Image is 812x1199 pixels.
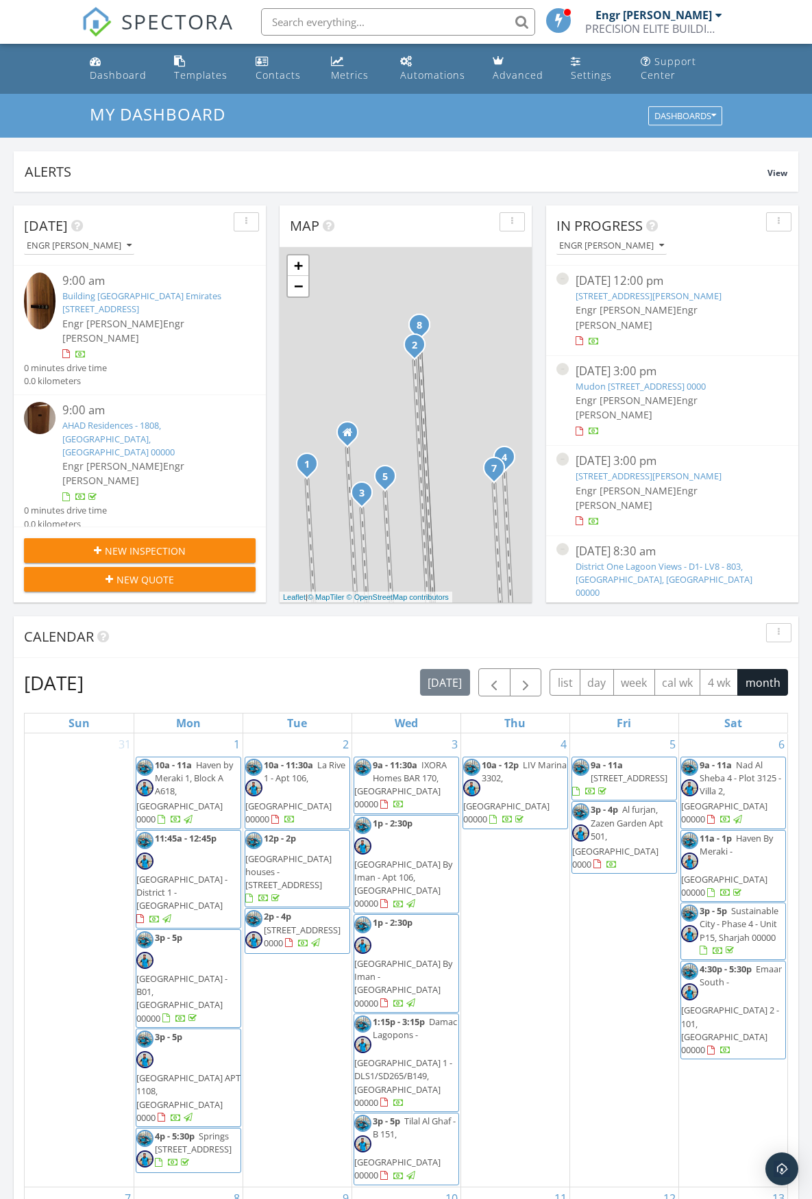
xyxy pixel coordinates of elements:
[245,832,332,905] a: 12p - 2p [GEOGRAPHIC_DATA] houses - [STREET_ADDRESS]
[614,714,634,733] a: Friday
[463,757,568,829] a: 10a - 12p LIV Marina 3302, [GEOGRAPHIC_DATA] 00000
[572,803,589,820] img: whatsapp_image_20250707_at_11.08.19_am.jpeg
[681,759,781,826] a: 9a - 11a Nad Al Sheba 4 - Plot 3125 - Villa 2, [GEOGRAPHIC_DATA] 00000
[308,593,345,601] a: © MapTiler
[155,1130,232,1168] a: 4p - 5:30p Springs [STREET_ADDRESS]
[354,757,459,814] a: 9a - 11:30a IXORA Homes BAR 170, [GEOGRAPHIC_DATA] 00000
[681,759,698,776] img: whatsapp_image_20250707_at_11.08.19_am.jpeg
[558,733,569,755] a: Go to September 4, 2025
[24,273,256,388] a: 9:00 am Building [GEOGRAPHIC_DATA] Emirates [STREET_ADDRESS] Engr [PERSON_NAME]Engr [PERSON_NAME]...
[24,402,56,433] img: 9538312%2Freports%2Feee79faa-b37e-4783-b347-b7be10619529%2Fcover_photos%2FM5AQsXUOAenNPFvd0vhP%2F...
[463,759,567,826] a: 10a - 12p LIV Marina 3302, [GEOGRAPHIC_DATA] 00000
[245,908,350,953] a: 2p - 4p [STREET_ADDRESS] 0000
[576,543,769,560] div: [DATE] 8:30 am
[136,832,153,849] img: whatsapp_image_20250707_at_11.08.19_am.jpeg
[373,1115,400,1127] span: 3p - 5p
[136,1128,241,1173] a: 4p - 5:30p Springs [STREET_ADDRESS]
[576,484,676,497] span: Engr [PERSON_NAME]
[134,733,243,1187] td: Go to September 1, 2025
[136,931,227,1024] a: 3p - 5p [GEOGRAPHIC_DATA] - B01, [GEOGRAPHIC_DATA] 00000
[678,733,787,1187] td: Go to September 6, 2025
[24,669,84,696] h2: [DATE]
[556,216,643,235] span: In Progress
[354,759,447,811] span: IXORA Homes BAR 170, [GEOGRAPHIC_DATA] 00000
[231,733,243,755] a: Go to September 1, 2025
[340,733,352,755] a: Go to September 2, 2025
[641,55,696,81] div: Support Center
[354,1036,371,1053] img: whatsapp_image_20250426_at_15.23.14.jpeg
[354,1115,456,1182] span: Tilal Al Ghaf - B 151, [GEOGRAPHIC_DATA] 00000
[722,714,745,733] a: Saturday
[250,49,315,88] a: Contacts
[681,832,773,899] span: Haven By Meraki - [GEOGRAPHIC_DATA] 00000
[482,759,519,771] span: 10a - 12p
[576,394,698,421] span: Engr [PERSON_NAME]
[654,669,701,696] button: cal wk
[290,216,319,235] span: Map
[25,733,134,1187] td: Go to August 31, 2025
[556,363,788,439] a: [DATE] 3:00 pm Mudon [STREET_ADDRESS] 0000 Engr [PERSON_NAME]Engr [PERSON_NAME]
[765,1152,798,1185] div: Open Intercom Messenger
[136,1031,241,1124] a: 3p - 5p [GEOGRAPHIC_DATA] APT 1108, [GEOGRAPHIC_DATA] 0000
[700,669,738,696] button: 4 wk
[24,567,256,592] button: New Quote
[116,572,174,587] span: New Quote
[24,237,134,255] button: Engr [PERSON_NAME]
[556,363,569,375] img: streetview
[776,733,787,755] a: Go to September 6, 2025
[556,237,667,255] button: Engr [PERSON_NAME]
[331,68,369,81] div: Metrics
[136,779,153,796] img: whatsapp_image_20250426_at_15.23.14.jpeg
[136,759,233,826] a: 10a - 11a Haven by Meraki 1, Block A A618, [GEOGRAPHIC_DATA] 0000
[487,49,555,88] a: Advanced
[494,468,502,476] div: La Violeta 2 - Villanova - 230, Dubai, Dubai 00000
[576,303,676,316] span: Engr [PERSON_NAME]
[591,803,618,816] span: 3p - 4p
[155,759,192,771] span: 10a - 11a
[354,916,371,933] img: whatsapp_image_20250707_at_11.08.19_am.jpeg
[502,714,528,733] a: Thursday
[245,757,350,829] a: 10a - 11:30a La Rive 1 - Apt 106, [GEOGRAPHIC_DATA] 00000
[502,453,507,463] i: 4
[245,832,262,849] img: whatsapp_image_20250707_at_11.08.19_am.jpeg
[354,916,452,1009] a: 1p - 2:30p [GEOGRAPHIC_DATA] By Iman - [GEOGRAPHIC_DATA] 00000
[62,317,184,344] span: Engr [PERSON_NAME]
[449,733,460,755] a: Go to September 3, 2025
[354,759,371,776] img: whatsapp_image_20250707_at_11.08.19_am.jpeg
[264,910,341,948] a: 2p - 4p [STREET_ADDRESS] 0000
[510,668,542,696] button: Next month
[155,1031,182,1043] span: 3p - 5p
[62,459,163,472] span: Engr [PERSON_NAME]
[136,832,227,925] a: 11:45a - 12:45p [GEOGRAPHIC_DATA] - District 1 - [GEOGRAPHIC_DATA]
[385,476,393,484] div: Divine living - Al Barsha 711, Dubai, Dubai 0000
[288,255,308,276] a: Zoom in
[420,669,470,696] button: [DATE]
[24,538,256,563] button: New Inspection
[169,49,239,88] a: Templates
[25,162,767,181] div: Alerts
[556,273,788,349] a: [DATE] 12:00 pm [STREET_ADDRESS][PERSON_NAME] Engr [PERSON_NAME]Engr [PERSON_NAME]
[700,905,778,957] a: 3p - 5p Sustainable City - Phase 4 - Unit P15, Sharjah 00000
[571,68,612,81] div: Settings
[576,484,698,512] span: Engr [PERSON_NAME]
[571,801,677,874] a: 3p - 4p Al furjan, Zazen Garden Apt 501, [GEOGRAPHIC_DATA] 0000
[700,905,727,917] span: 3p - 5p
[245,779,262,796] img: whatsapp_image_20250426_at_15.23.14.jpeg
[155,1130,232,1155] span: Springs [STREET_ADDRESS]
[478,668,510,696] button: Previous month
[382,472,388,482] i: 5
[245,830,350,908] a: 12p - 2p [GEOGRAPHIC_DATA] houses - [STREET_ADDRESS]
[245,853,332,891] span: [GEOGRAPHIC_DATA] houses - [STREET_ADDRESS]
[288,276,308,296] a: Zoom out
[283,593,306,601] a: Leaflet
[415,344,423,353] div: AHAD Residences - 1808, Dubai, Dubai 00000
[62,317,163,330] span: Engr [PERSON_NAME]
[136,1072,241,1124] span: [GEOGRAPHIC_DATA] APT 1108, [GEOGRAPHIC_DATA] 0000
[681,832,698,849] img: whatsapp_image_20250707_at_11.08.19_am.jpeg
[591,759,623,771] span: 9a - 11a
[572,803,663,870] span: Al furjan, Zazen Garden Apt 501, [GEOGRAPHIC_DATA] 0000
[362,492,370,501] div: Pearl House By Imtiaz - JVC - 516, Dubai, Dubai 00000
[417,321,422,331] i: 8
[571,757,677,801] a: 9a - 11a [STREET_ADDRESS]
[565,49,624,88] a: Settings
